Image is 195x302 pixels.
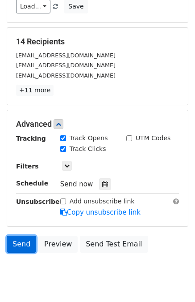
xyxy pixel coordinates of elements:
[16,62,116,69] small: [EMAIL_ADDRESS][DOMAIN_NAME]
[16,163,39,170] strong: Filters
[7,236,36,253] a: Send
[16,180,48,187] strong: Schedule
[150,259,195,302] iframe: Chat Widget
[16,119,179,129] h5: Advanced
[70,144,106,154] label: Track Clicks
[70,197,135,206] label: Add unsubscribe link
[16,198,60,205] strong: Unsubscribe
[16,72,116,79] small: [EMAIL_ADDRESS][DOMAIN_NAME]
[38,236,78,253] a: Preview
[16,37,179,47] h5: 14 Recipients
[80,236,148,253] a: Send Test Email
[16,135,46,142] strong: Tracking
[16,85,54,96] a: +11 more
[60,208,141,216] a: Copy unsubscribe link
[16,52,116,59] small: [EMAIL_ADDRESS][DOMAIN_NAME]
[136,134,170,143] label: UTM Codes
[60,180,93,188] span: Send now
[70,134,108,143] label: Track Opens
